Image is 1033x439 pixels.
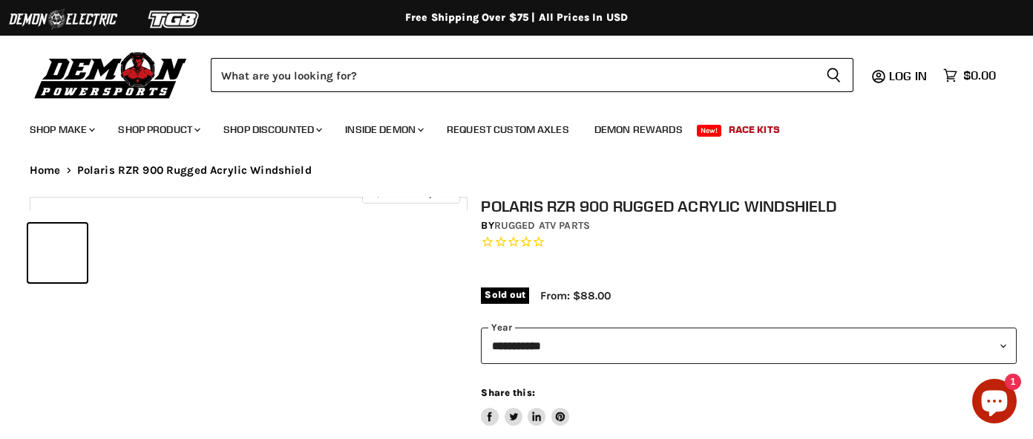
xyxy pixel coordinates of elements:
span: Log in [889,68,927,83]
a: Home [30,164,61,177]
a: Inside Demon [334,114,433,145]
div: by [481,218,1017,234]
a: Request Custom Axles [436,114,580,145]
a: Rugged ATV Parts [494,219,590,232]
a: Shop Discounted [212,114,331,145]
span: From: $88.00 [540,289,611,302]
ul: Main menu [19,108,992,145]
span: Click to expand [370,187,452,198]
a: Race Kits [718,114,791,145]
button: Search [814,58,853,92]
img: Demon Electric Logo 2 [7,5,119,33]
span: New! [697,125,722,137]
select: year [481,328,1017,364]
h1: Polaris RZR 900 Rugged Acrylic Windshield [481,197,1017,215]
a: Shop Product [107,114,209,145]
span: Rated 0.0 out of 5 stars 0 reviews [481,235,1017,250]
span: Share this: [481,387,534,398]
form: Product [211,58,853,92]
a: Shop Make [19,114,104,145]
a: Demon Rewards [583,114,694,145]
aside: Share this: [481,386,569,426]
span: Polaris RZR 900 Rugged Acrylic Windshield [77,164,312,177]
button: IMAGE thumbnail [28,224,87,282]
span: $0.00 [963,68,996,82]
img: TGB Logo 2 [119,5,230,33]
a: Log in [882,69,936,82]
a: $0.00 [936,65,1003,86]
input: Search [211,58,814,92]
inbox-online-store-chat: Shopify online store chat [968,379,1021,427]
img: Demon Powersports [30,48,192,101]
span: Sold out [481,287,529,304]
